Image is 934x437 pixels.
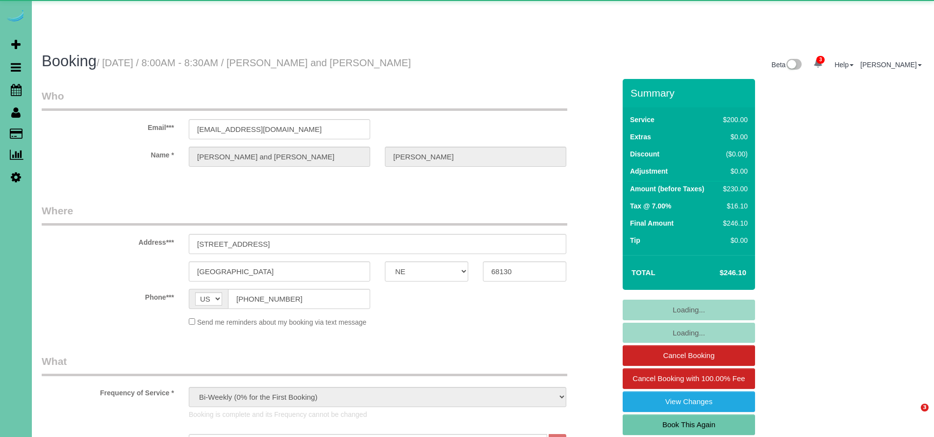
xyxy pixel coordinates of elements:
div: $0.00 [719,166,748,176]
label: Tax @ 7.00% [630,201,671,211]
label: Amount (before Taxes) [630,184,704,194]
label: Frequency of Service * [34,385,181,398]
a: Help [834,61,854,69]
a: Cancel Booking with 100.00% Fee [623,368,755,389]
label: Discount [630,149,659,159]
label: Service [630,115,655,125]
div: ($0.00) [719,149,748,159]
span: Cancel Booking with 100.00% Fee [632,374,745,383]
a: 3 [808,53,828,75]
label: Extras [630,132,651,142]
legend: Where [42,204,567,226]
a: Beta [772,61,802,69]
a: Book This Again [623,414,755,435]
small: / [DATE] / 8:00AM - 8:30AM / [PERSON_NAME] and [PERSON_NAME] [97,57,411,68]
span: Booking [42,52,97,70]
label: Adjustment [630,166,668,176]
a: [PERSON_NAME] [860,61,922,69]
div: $246.10 [719,218,748,228]
a: Cancel Booking [623,345,755,366]
div: $0.00 [719,132,748,142]
a: View Changes [623,391,755,412]
h4: $246.10 [690,269,746,277]
iframe: Intercom live chat [901,404,924,427]
div: $0.00 [719,235,748,245]
img: New interface [785,59,802,72]
label: Tip [630,235,640,245]
legend: Who [42,89,567,111]
p: Booking is complete and its Frequency cannot be changed [189,410,566,419]
span: 3 [816,56,825,64]
div: $230.00 [719,184,748,194]
span: 3 [921,404,929,411]
legend: What [42,354,567,376]
label: Final Amount [630,218,674,228]
strong: Total [631,268,656,277]
div: $200.00 [719,115,748,125]
span: Send me reminders about my booking via text message [197,318,367,326]
label: Name * [34,147,181,160]
div: $16.10 [719,201,748,211]
h3: Summary [631,87,750,99]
